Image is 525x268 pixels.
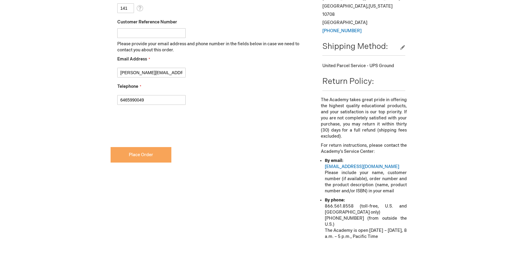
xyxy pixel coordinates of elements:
[322,28,362,33] a: [PHONE_NUMBER]
[111,115,203,138] iframe: reCAPTCHA
[325,164,399,169] a: [EMAIL_ADDRESS][DOMAIN_NAME]
[325,198,345,203] strong: By phone:
[322,42,388,51] span: Shipping Method:
[321,97,407,139] p: The Academy takes great pride in offering the highest quality educational products, and your sati...
[117,57,147,62] span: Email Address
[325,197,407,240] li: 866.561.8558 (toll-free, U.S. and [GEOGRAPHIC_DATA] only) [PHONE_NUMBER] (from outside the U.S.) ...
[322,77,374,86] span: Return Policy:
[117,3,134,13] input: Card Verification Number
[129,152,153,157] span: Place Order
[321,143,407,155] p: For return instructions, please contact the Academy’s Service Center:
[111,147,171,163] button: Place Order
[117,84,138,89] span: Telephone
[117,41,304,53] p: Please provide your email address and phone number in the fields below in case we need to contact...
[325,158,343,163] strong: By email:
[322,63,394,68] span: United Parcel Service - UPS Ground
[117,19,177,25] span: Customer Reference Number
[369,4,393,9] span: [US_STATE]
[325,158,407,194] li: Please include your name, customer number (if available), order number and the product descriptio...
